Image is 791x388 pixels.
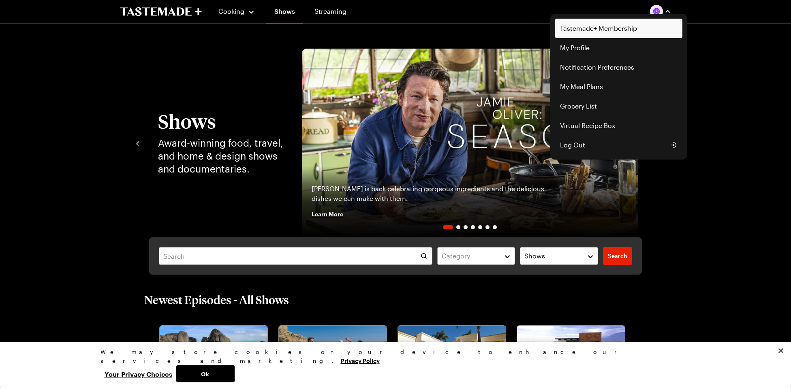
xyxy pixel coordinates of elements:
[555,38,682,58] a: My Profile
[100,347,684,365] div: We may store cookies on your device to enhance our services and marketing.
[772,342,790,360] button: Close
[176,365,235,382] button: Ok
[100,365,176,382] button: Your Privacy Choices
[100,347,684,382] div: Privacy
[555,19,682,38] a: Tastemade+ Membership
[650,5,663,18] img: Profile picture
[650,5,671,18] button: Profile picture
[560,140,585,150] span: Log Out
[555,58,682,77] a: Notification Preferences
[555,96,682,116] a: Grocery List
[341,356,380,364] a: More information about your privacy, opens in a new tab
[550,14,687,160] div: Profile picture
[555,77,682,96] a: My Meal Plans
[555,116,682,135] a: Virtual Recipe Box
